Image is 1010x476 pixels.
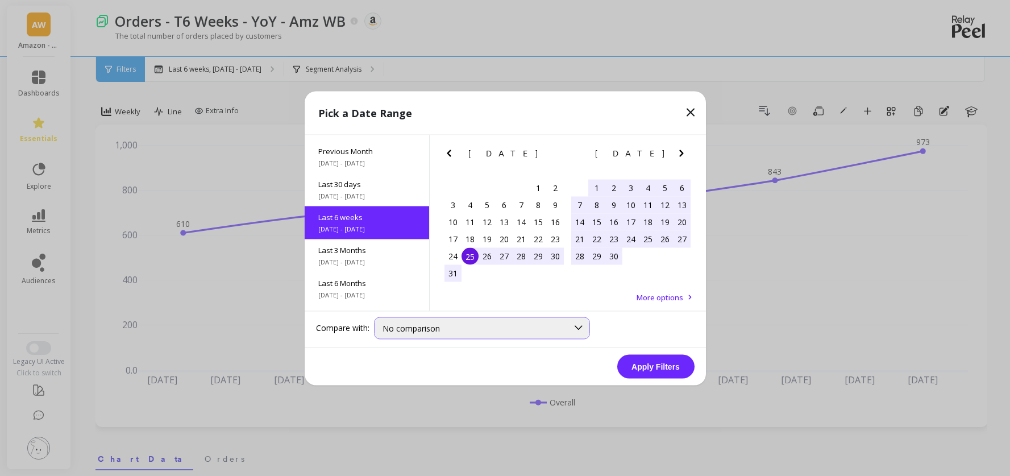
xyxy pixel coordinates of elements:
div: Choose Sunday, August 17th, 2025 [444,230,462,247]
p: Pick a Date Range [318,105,412,121]
button: Apply Filters [617,354,695,378]
div: Choose Friday, September 12th, 2025 [656,196,674,213]
div: Choose Tuesday, August 12th, 2025 [479,213,496,230]
div: Choose Tuesday, August 5th, 2025 [479,196,496,213]
div: Choose Tuesday, September 9th, 2025 [605,196,622,213]
div: Choose Thursday, August 28th, 2025 [513,247,530,264]
div: Choose Sunday, August 3rd, 2025 [444,196,462,213]
span: [DATE] - [DATE] [318,290,415,299]
div: Choose Saturday, August 2nd, 2025 [547,179,564,196]
span: Last 6 weeks [318,212,415,222]
div: Choose Saturday, September 6th, 2025 [674,179,691,196]
div: Choose Tuesday, September 23rd, 2025 [605,230,622,247]
div: Choose Monday, August 11th, 2025 [462,213,479,230]
div: Choose Saturday, August 9th, 2025 [547,196,564,213]
div: Choose Thursday, September 4th, 2025 [639,179,656,196]
div: Choose Friday, September 5th, 2025 [656,179,674,196]
div: Choose Monday, September 1st, 2025 [588,179,605,196]
div: Choose Monday, August 18th, 2025 [462,230,479,247]
div: Choose Monday, September 29th, 2025 [588,247,605,264]
div: Choose Wednesday, August 20th, 2025 [496,230,513,247]
div: Choose Wednesday, August 27th, 2025 [496,247,513,264]
div: Choose Monday, September 22nd, 2025 [588,230,605,247]
button: Next Month [675,146,693,164]
span: [DATE] - [DATE] [318,257,415,266]
button: Previous Month [442,146,460,164]
div: Choose Sunday, September 14th, 2025 [571,213,588,230]
div: Choose Wednesday, September 17th, 2025 [622,213,639,230]
div: Choose Friday, August 15th, 2025 [530,213,547,230]
span: [DATE] [595,148,666,158]
div: Choose Friday, August 1st, 2025 [530,179,547,196]
div: Choose Saturday, August 23rd, 2025 [547,230,564,247]
label: Compare with: [316,322,369,334]
div: Choose Monday, August 25th, 2025 [462,247,479,264]
span: Last 3 Months [318,245,415,255]
div: Choose Monday, September 15th, 2025 [588,213,605,230]
span: Previous Month [318,146,415,156]
div: Choose Thursday, September 18th, 2025 [639,213,656,230]
div: Choose Sunday, September 7th, 2025 [571,196,588,213]
div: Choose Sunday, September 21st, 2025 [571,230,588,247]
div: month 2025-09 [571,179,691,264]
div: Choose Wednesday, August 13th, 2025 [496,213,513,230]
span: [DATE] - [DATE] [318,191,415,200]
div: Choose Thursday, September 11th, 2025 [639,196,656,213]
span: Last 6 Months [318,278,415,288]
div: Choose Friday, September 19th, 2025 [656,213,674,230]
div: Choose Thursday, August 21st, 2025 [513,230,530,247]
div: month 2025-08 [444,179,564,282]
div: Choose Tuesday, August 19th, 2025 [479,230,496,247]
div: Choose Saturday, August 16th, 2025 [547,213,564,230]
div: Choose Wednesday, August 6th, 2025 [496,196,513,213]
div: Choose Friday, August 22nd, 2025 [530,230,547,247]
div: Choose Monday, September 8th, 2025 [588,196,605,213]
button: Previous Month [568,146,587,164]
div: Choose Friday, August 8th, 2025 [530,196,547,213]
div: Choose Sunday, August 10th, 2025 [444,213,462,230]
span: More options [637,292,683,302]
div: Choose Monday, August 4th, 2025 [462,196,479,213]
div: Choose Saturday, August 30th, 2025 [547,247,564,264]
div: Choose Tuesday, September 30th, 2025 [605,247,622,264]
div: Choose Thursday, August 14th, 2025 [513,213,530,230]
div: Choose Thursday, September 25th, 2025 [639,230,656,247]
span: [DATE] [468,148,539,158]
span: Last 30 days [318,179,415,189]
span: [DATE] - [DATE] [318,158,415,167]
div: Choose Wednesday, September 24th, 2025 [622,230,639,247]
div: Choose Saturday, September 13th, 2025 [674,196,691,213]
div: Choose Thursday, August 7th, 2025 [513,196,530,213]
div: Choose Tuesday, September 16th, 2025 [605,213,622,230]
div: Choose Tuesday, September 2nd, 2025 [605,179,622,196]
div: Choose Sunday, August 31st, 2025 [444,264,462,282]
div: Choose Tuesday, August 26th, 2025 [479,247,496,264]
div: Choose Sunday, September 28th, 2025 [571,247,588,264]
div: Choose Wednesday, September 3rd, 2025 [622,179,639,196]
div: Choose Friday, August 29th, 2025 [530,247,547,264]
span: No comparison [383,322,440,333]
div: Choose Saturday, September 27th, 2025 [674,230,691,247]
div: Choose Saturday, September 20th, 2025 [674,213,691,230]
div: Choose Wednesday, September 10th, 2025 [622,196,639,213]
button: Next Month [548,146,566,164]
span: [DATE] - [DATE] [318,224,415,233]
div: Choose Sunday, August 24th, 2025 [444,247,462,264]
div: Choose Friday, September 26th, 2025 [656,230,674,247]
